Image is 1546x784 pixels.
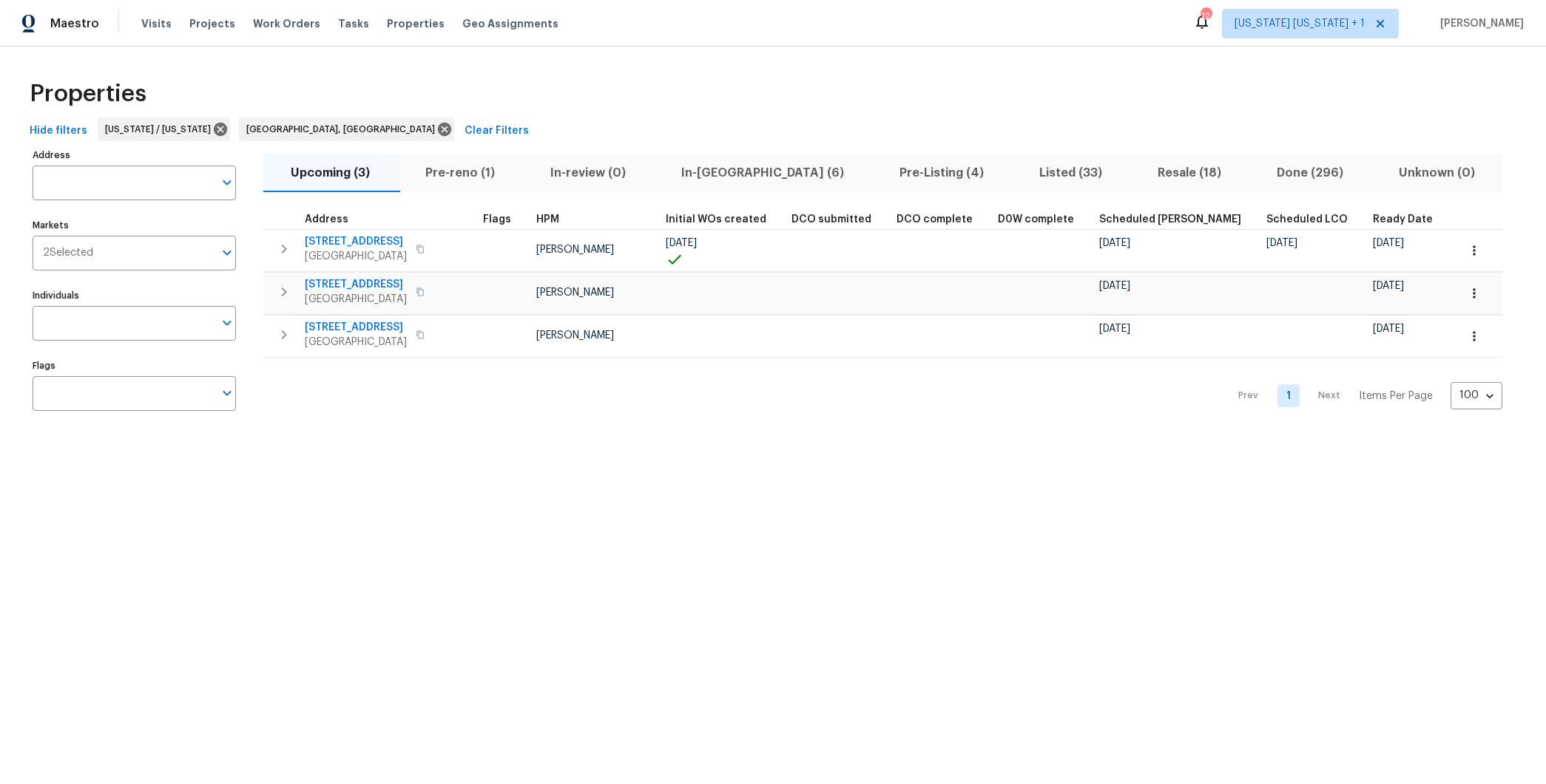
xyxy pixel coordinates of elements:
[459,117,535,145] button: Clear Filters
[387,16,445,31] span: Properties
[881,163,1003,183] span: Pre-Listing (4)
[1258,163,1362,183] span: Done (296)
[305,214,348,225] span: Address
[105,122,217,137] span: [US_STATE] / [US_STATE]
[30,86,146,101] span: Properties
[536,214,559,225] span: HPM
[1235,16,1365,31] span: [US_STATE] [US_STATE] + 1
[1451,376,1502,415] div: 100
[98,117,230,141] div: [US_STATE] / [US_STATE]
[338,18,369,29] span: Tasks
[33,361,236,370] label: Flags
[272,163,389,183] span: Upcoming (3)
[1380,163,1493,183] span: Unknown (0)
[1359,389,1433,403] p: Items Per Page
[217,383,237,403] button: Open
[465,122,529,140] span: Clear Filters
[1099,238,1130,248] span: [DATE]
[30,122,87,140] span: Hide filters
[189,16,235,31] span: Projects
[33,221,236,230] label: Markets
[33,151,236,160] label: Address
[217,172,237,193] button: Open
[1099,281,1130,291] span: [DATE]
[305,234,407,249] span: [STREET_ADDRESS]
[998,214,1074,225] span: D0W complete
[1277,384,1300,407] a: Goto page 1
[1266,238,1297,248] span: [DATE]
[663,163,863,183] span: In-[GEOGRAPHIC_DATA] (6)
[246,122,441,137] span: [GEOGRAPHIC_DATA], [GEOGRAPHIC_DATA]
[1434,16,1524,31] span: [PERSON_NAME]
[305,249,407,264] span: [GEOGRAPHIC_DATA]
[666,214,766,225] span: Initial WOs created
[462,16,558,31] span: Geo Assignments
[305,335,407,350] span: [GEOGRAPHIC_DATA]
[239,117,454,141] div: [GEOGRAPHIC_DATA], [GEOGRAPHIC_DATA]
[791,214,871,225] span: DCO submitted
[253,16,320,31] span: Work Orders
[305,320,407,335] span: [STREET_ADDRESS]
[217,313,237,333] button: Open
[666,238,697,248] span: [DATE]
[1373,281,1404,291] span: [DATE]
[1266,214,1348,225] span: Scheduled LCO
[897,214,973,225] span: DCO complete
[43,247,93,259] span: 2 Selected
[1138,163,1240,183] span: Resale (18)
[24,117,93,145] button: Hide filters
[536,287,614,298] span: [PERSON_NAME]
[1099,324,1130,334] span: [DATE]
[50,16,99,31] span: Maestro
[1099,214,1241,225] span: Scheduled [PERSON_NAME]
[1373,214,1433,225] span: Ready Date
[33,291,236,300] label: Individuals
[305,277,407,292] span: [STREET_ADDRESS]
[217,242,237,263] button: Open
[536,330,614,341] span: [PERSON_NAME]
[1201,9,1211,24] div: 12
[1020,163,1121,183] span: Listed (33)
[483,214,511,225] span: Flags
[532,163,645,183] span: In-review (0)
[1224,367,1502,426] nav: Pagination Navigation
[1373,324,1404,334] span: [DATE]
[536,245,614,255] span: [PERSON_NAME]
[141,16,172,31] span: Visits
[1373,238,1404,248] span: [DATE]
[407,163,514,183] span: Pre-reno (1)
[305,292,407,307] span: [GEOGRAPHIC_DATA]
